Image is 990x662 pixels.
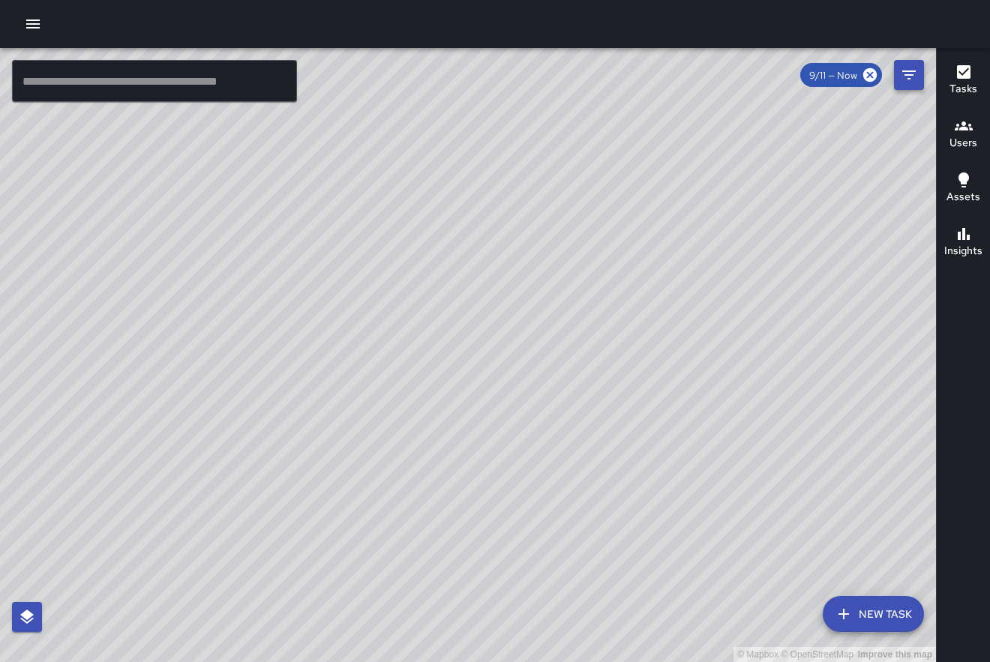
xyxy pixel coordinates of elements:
h6: Insights [944,243,982,259]
button: New Task [823,596,924,632]
h6: Tasks [949,81,977,97]
button: Tasks [937,54,990,108]
button: Filters [894,60,924,90]
h6: Users [949,135,977,151]
span: 9/11 — Now [800,69,866,82]
button: Assets [937,162,990,216]
div: 9/11 — Now [800,63,882,87]
h6: Assets [946,189,980,205]
button: Insights [937,216,990,270]
button: Users [937,108,990,162]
